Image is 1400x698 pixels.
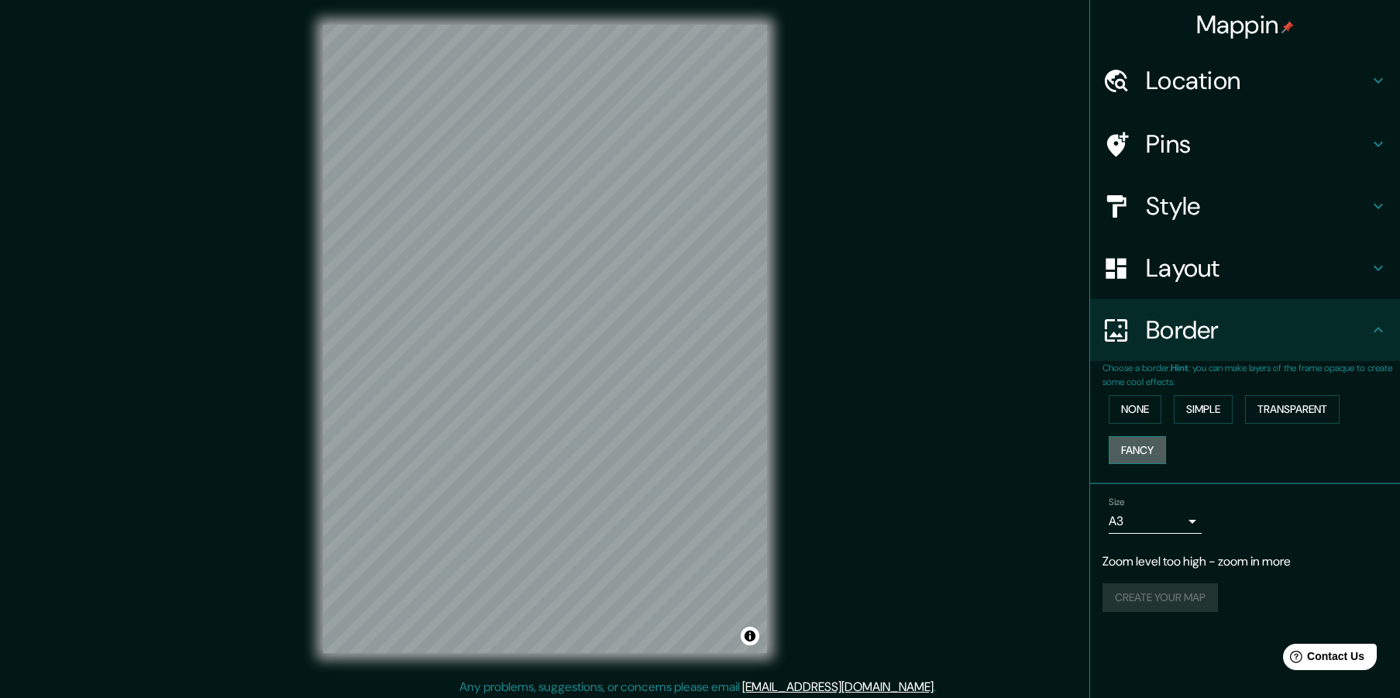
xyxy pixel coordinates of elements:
[741,627,759,645] button: Toggle attribution
[938,678,941,696] div: .
[1174,395,1233,424] button: Simple
[1090,237,1400,299] div: Layout
[1109,509,1202,534] div: A3
[1171,362,1188,374] b: Hint
[936,678,938,696] div: .
[1281,21,1294,33] img: pin-icon.png
[742,679,934,695] a: [EMAIL_ADDRESS][DOMAIN_NAME]
[1262,638,1383,681] iframe: Help widget launcher
[1146,129,1369,160] h4: Pins
[1146,315,1369,346] h4: Border
[1102,361,1400,389] p: Choose a border. : you can make layers of the frame opaque to create some cool effects.
[1109,395,1161,424] button: None
[1196,9,1295,40] h4: Mappin
[1109,496,1125,509] label: Size
[1102,552,1388,571] p: Zoom level too high - zoom in more
[323,25,767,653] canvas: Map
[1090,50,1400,112] div: Location
[1090,299,1400,361] div: Border
[459,678,936,696] p: Any problems, suggestions, or concerns please email .
[1090,175,1400,237] div: Style
[1245,395,1340,424] button: Transparent
[1146,253,1369,284] h4: Layout
[1146,65,1369,96] h4: Location
[1090,113,1400,175] div: Pins
[1109,436,1166,465] button: Fancy
[1146,191,1369,222] h4: Style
